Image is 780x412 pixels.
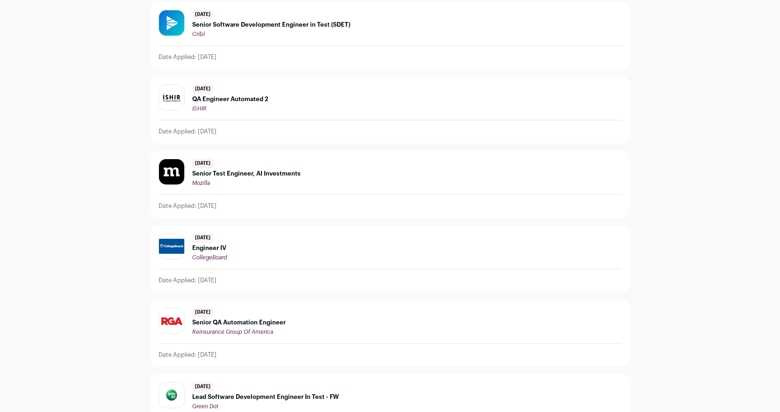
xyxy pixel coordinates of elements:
[159,53,217,61] p: Date Applied: [DATE]
[192,233,213,243] span: [DATE]
[192,308,213,317] span: [DATE]
[192,382,213,391] span: [DATE]
[192,404,218,409] span: Green Dot
[192,106,207,111] span: ISHIR
[159,388,184,402] img: fe0a63eb5248b07f36e9ccf57bd7b7fbac2e1b22b593863fa7f27557e915394a.jpg
[159,128,217,135] p: Date Applied: [DATE]
[192,10,213,19] span: [DATE]
[159,239,184,254] img: cfb52ba93b836423ba4ae497992f271ff790f3b51a850b980c6490f462c3f813.jpg
[151,2,629,68] a: [DATE] Senior Software Development Engineer in Test (SDET) Cribl Date Applied: [DATE]
[151,300,629,366] a: [DATE] Senior QA Automation Engineer Reinsurance Group Of America Date Applied: [DATE]
[192,21,350,29] span: Senior Software Development Engineer in Test (SDET)
[192,329,273,335] span: Reinsurance Group Of America
[192,84,213,94] span: [DATE]
[192,96,268,103] span: QA Engineer Automated 2
[192,255,227,260] span: CollegeBoard
[192,180,210,186] span: Mozilla
[192,159,213,168] span: [DATE]
[159,308,184,333] img: a20a6aa21e6e8f84b8c3fdd8bef68921865a0d4cf01aa6532b6cd687b5334a0b.jpg
[159,277,217,284] p: Date Applied: [DATE]
[151,77,629,143] a: [DATE] QA Engineer Automated 2 ISHIR Date Applied: [DATE]
[159,10,184,36] img: aac85fbee0fd35df2b1d7eceab885039613023d014bee40dd848814b3dafdff0.jpg
[159,85,184,110] img: 4362f7eeb52c9517c436aed85919dfd12d196f93bacb08341354785bba4ee20e.jpg
[192,319,286,326] span: Senior QA Automation Engineer
[192,31,205,37] span: Cribl
[151,151,629,217] a: [DATE] Senior Test Engineer, AI Investments Mozilla Date Applied: [DATE]
[159,159,184,184] img: ed6f39911129357e39051950c0635099861b11d33cdbe02a057c56aa8f195c9d.jpg
[159,351,217,359] p: Date Applied: [DATE]
[192,393,339,401] span: Lead Software Development Engineer In Test - FW
[159,202,217,210] p: Date Applied: [DATE]
[192,170,301,177] span: Senior Test Engineer, AI Investments
[151,226,629,292] a: [DATE] Engineer IV CollegeBoard Date Applied: [DATE]
[192,244,227,252] span: Engineer IV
